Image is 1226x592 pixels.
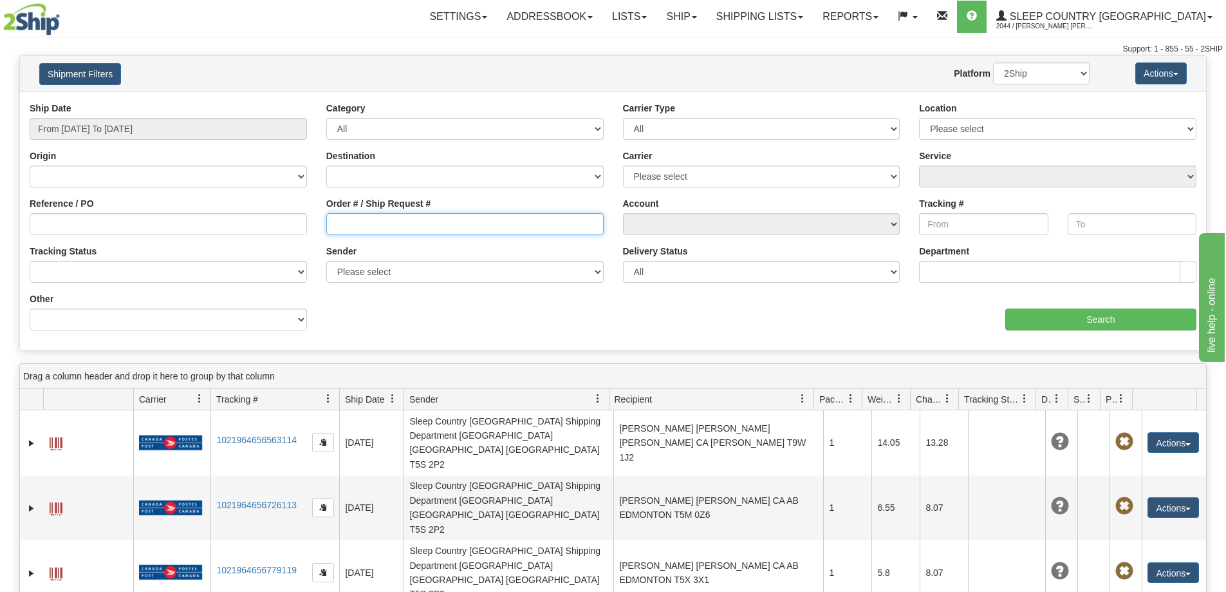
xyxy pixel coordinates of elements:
[30,245,97,258] label: Tracking Status
[1051,562,1069,580] span: Unknown
[656,1,706,33] a: Ship
[3,44,1223,55] div: Support: 1 - 855 - 55 - 2SHIP
[623,149,653,162] label: Carrier
[25,437,38,450] a: Expand
[30,292,53,305] label: Other
[312,433,334,452] button: Copy to clipboard
[30,102,71,115] label: Ship Date
[1147,432,1199,453] button: Actions
[868,393,895,406] span: Weight
[382,388,404,410] a: Ship Date filter column settings
[1147,562,1199,583] button: Actions
[871,475,920,540] td: 6.55
[1041,393,1052,406] span: Delivery Status
[139,393,167,406] span: Carrier
[792,388,813,410] a: Recipient filter column settings
[823,410,871,475] td: 1
[409,393,438,406] span: Sender
[623,197,659,210] label: Account
[10,8,119,23] div: live help - online
[25,567,38,580] a: Expand
[1005,309,1196,330] input: Search
[216,500,297,510] a: 1021964656726113
[216,393,258,406] span: Tracking #
[1046,388,1068,410] a: Delivery Status filter column settings
[1115,497,1133,515] span: Pickup Not Assigned
[919,245,969,258] label: Department
[920,410,968,475] td: 13.28
[339,410,404,475] td: [DATE]
[345,393,384,406] span: Ship Date
[919,197,963,210] label: Tracking #
[919,149,951,162] label: Service
[840,388,862,410] a: Packages filter column settings
[312,498,334,517] button: Copy to clipboard
[587,388,609,410] a: Sender filter column settings
[707,1,813,33] a: Shipping lists
[139,564,202,580] img: 20 - Canada Post
[888,388,910,410] a: Weight filter column settings
[623,102,675,115] label: Carrier Type
[420,1,497,33] a: Settings
[1007,11,1206,22] span: Sleep Country [GEOGRAPHIC_DATA]
[916,393,943,406] span: Charge
[623,245,688,258] label: Delivery Status
[919,102,956,115] label: Location
[871,410,920,475] td: 14.05
[1073,393,1084,406] span: Shipment Issues
[39,63,121,85] button: Shipment Filters
[326,149,375,162] label: Destination
[326,197,431,210] label: Order # / Ship Request #
[823,475,871,540] td: 1
[139,435,202,451] img: 20 - Canada Post
[339,475,404,540] td: [DATE]
[20,364,1206,389] div: grid grouping header
[1078,388,1100,410] a: Shipment Issues filter column settings
[1147,497,1199,518] button: Actions
[613,475,823,540] td: [PERSON_NAME] [PERSON_NAME] CA AB EDMONTON T5M 0Z6
[216,565,297,575] a: 1021964656779119
[1106,393,1117,406] span: Pickup Status
[936,388,958,410] a: Charge filter column settings
[404,475,613,540] td: Sleep Country [GEOGRAPHIC_DATA] Shipping Department [GEOGRAPHIC_DATA] [GEOGRAPHIC_DATA] [GEOGRAPH...
[964,393,1020,406] span: Tracking Status
[615,393,652,406] span: Recipient
[1115,433,1133,451] span: Pickup Not Assigned
[139,500,202,516] img: 20 - Canada Post
[1014,388,1036,410] a: Tracking Status filter column settings
[30,149,56,162] label: Origin
[326,102,366,115] label: Category
[987,1,1222,33] a: Sleep Country [GEOGRAPHIC_DATA] 2044 / [PERSON_NAME] [PERSON_NAME]
[497,1,602,33] a: Addressbook
[189,388,210,410] a: Carrier filter column settings
[404,410,613,475] td: Sleep Country [GEOGRAPHIC_DATA] Shipping Department [GEOGRAPHIC_DATA] [GEOGRAPHIC_DATA] [GEOGRAPH...
[1068,213,1196,235] input: To
[1135,62,1187,84] button: Actions
[602,1,656,33] a: Lists
[50,432,62,452] a: Label
[1051,497,1069,515] span: Unknown
[3,3,60,35] img: logo2044.jpg
[312,563,334,582] button: Copy to clipboard
[920,475,968,540] td: 8.07
[813,1,888,33] a: Reports
[216,435,297,445] a: 1021964656563114
[25,502,38,515] a: Expand
[50,562,62,582] a: Label
[954,67,990,80] label: Platform
[326,245,357,258] label: Sender
[1110,388,1132,410] a: Pickup Status filter column settings
[613,410,823,475] td: [PERSON_NAME] [PERSON_NAME] [PERSON_NAME] CA [PERSON_NAME] T9W 1J2
[996,20,1093,33] span: 2044 / [PERSON_NAME] [PERSON_NAME]
[1115,562,1133,580] span: Pickup Not Assigned
[1051,433,1069,451] span: Unknown
[819,393,846,406] span: Packages
[919,213,1048,235] input: From
[317,388,339,410] a: Tracking # filter column settings
[1196,230,1225,361] iframe: chat widget
[50,497,62,517] a: Label
[30,197,94,210] label: Reference / PO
